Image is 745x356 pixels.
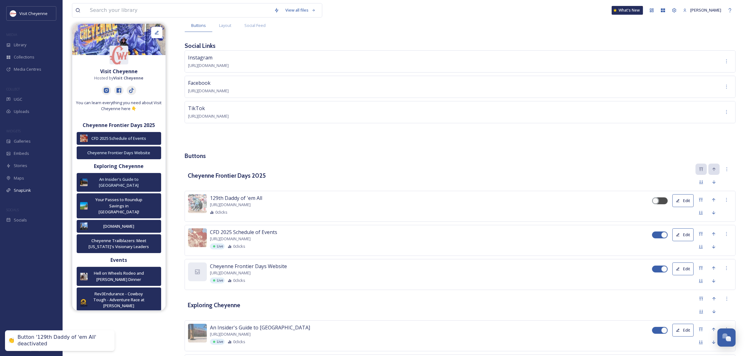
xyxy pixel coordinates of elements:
div: Your Passes to Roundup Savings in [GEOGRAPHIC_DATA]! [91,197,147,215]
img: a0c2115c-d4da-4e21-8553-40ce52ea45b6.jpg [80,135,88,142]
img: u14om2u4S2zmfaU9d3gw_XlVQSoJAGs44ZR22.webp [110,46,128,64]
div: Hell on Wheels Rodeo and [PERSON_NAME] Dinner [91,270,147,282]
div: [DOMAIN_NAME] [91,223,147,229]
img: 74e8face-6c70-4c6d-a36c-87a23a167760.jpg [80,222,88,230]
a: What's New [612,6,643,15]
a: View all files [282,4,319,16]
button: Cheyenne Trailblazers: Meet [US_STATE]'s Visionary Leaders [77,234,161,253]
span: Galleries [14,138,31,144]
span: 129th Daddy of 'em All [210,194,262,202]
div: 👏 [8,338,14,344]
img: e5606713-9eca-4a06-bb9b-5ef0b70e61f1.jpg [80,299,88,307]
div: Cheyenne Frontier Days Website [80,150,158,156]
strong: Visit Cheyenne [100,68,138,75]
span: Hosted by [94,75,144,81]
span: Facebook [188,79,211,86]
span: Uploads [14,109,29,114]
h3: Exploring Cheyenne [188,301,240,310]
span: 0 clicks [233,243,245,249]
span: Stories [14,163,27,169]
span: [URL][DOMAIN_NAME] [210,236,251,242]
span: Visit Cheyenne [19,11,48,16]
div: An Insider's Guide to [GEOGRAPHIC_DATA] [91,176,147,188]
span: 0 clicks [233,277,245,283]
button: Rev3Endurance - Cowboy Tough - Adventure Race at [PERSON_NAME][GEOGRAPHIC_DATA] [77,287,161,318]
span: Socials [14,217,27,223]
strong: Visit Cheyenne [114,75,144,81]
span: MEDIA [6,32,17,37]
button: Hell on Wheels Rodeo and [PERSON_NAME] Dinner [77,267,161,286]
span: WIDGETS [6,129,21,133]
span: [URL][DOMAIN_NAME] [188,63,229,68]
span: [URL][DOMAIN_NAME] [210,202,251,208]
span: Embeds [14,150,29,156]
div: Rev3Endurance - Cowboy Tough - Adventure Race at [PERSON_NAME][GEOGRAPHIC_DATA] [91,291,147,315]
button: CFD 2025 Schedule of Events [77,132,161,145]
h3: Cheyenne Frontier Days 2025 [188,171,266,180]
div: Live [210,339,225,345]
span: SOCIALS [6,207,19,212]
img: a0c2115c-d4da-4e21-8553-40ce52ea45b6.jpg [188,228,207,247]
img: 74dbcbad-cc1b-41dd-80af-f06602b84054.jpg [80,179,88,186]
span: Instagram [188,54,212,61]
span: UGC [14,96,22,102]
button: Edit [672,262,694,275]
img: 1b110e09-41b5-43f1-b704-9de28150b1f7.jpg [72,24,166,55]
span: Buttons [191,23,206,28]
button: Edit [672,228,694,241]
button: Edit [672,324,694,337]
button: [DOMAIN_NAME] [77,220,161,233]
button: An Insider's Guide to [GEOGRAPHIC_DATA] [77,173,161,192]
button: Your Passes to Roundup Savings in [GEOGRAPHIC_DATA]! [77,193,161,218]
span: [URL][DOMAIN_NAME] [210,331,251,337]
span: Collections [14,54,34,60]
span: Maps [14,175,24,181]
span: [URL][DOMAIN_NAME] [188,113,229,119]
button: Cheyenne Frontier Days Website [77,146,161,159]
a: [PERSON_NAME] [680,4,724,16]
span: 0 clicks [215,209,227,215]
img: f6fa6c66-a6e4-4aa1-b3f8-58b64b617114.jpg [80,202,88,210]
span: You can learn everything you need about Visit Cheyenne here 👇 [75,100,162,112]
span: SnapLink [14,187,31,193]
span: Library [14,42,26,48]
strong: Cheyenne Frontier Days 2025 [83,122,155,129]
strong: Exploring Cheyenne [94,163,144,170]
h3: Buttons [185,151,736,160]
span: TikTok [188,105,205,112]
span: [PERSON_NAME] [690,7,721,13]
div: Live [210,277,225,283]
button: Edit [672,194,694,207]
span: An Insider's Guide to [GEOGRAPHIC_DATA] [210,324,310,331]
span: Layout [219,23,231,28]
span: Media Centres [14,66,41,72]
img: visit_cheyenne_logo.jpeg [10,10,16,17]
div: CFD 2025 Schedule of Events [91,135,147,141]
strong: Events [111,257,127,263]
div: Live [210,243,225,249]
h3: Social Links [185,41,216,50]
span: [URL][DOMAIN_NAME] [210,270,251,276]
img: 7652c0de-5375-4635-9ee7-ce9719867273.jpg [80,273,88,280]
span: CFD 2025 Schedule of Events [210,228,277,236]
img: 01cae181-a20a-4ae8-ae92-3a442d4dec5b.jpg [188,194,207,213]
span: COLLECT [6,87,20,91]
div: Cheyenne Trailblazers: Meet [US_STATE]'s Visionary Leaders [80,238,158,250]
span: Cheyenne Frontier Days Website [210,262,287,270]
div: Button '129th Daddy of 'em All' deactivated [18,334,108,347]
span: [URL][DOMAIN_NAME] [188,88,229,94]
span: 0 clicks [233,339,245,345]
span: Social Feed [244,23,266,28]
input: Search your library [87,3,271,17]
img: 74dbcbad-cc1b-41dd-80af-f06602b84054.jpg [188,324,207,343]
button: Open Chat [717,328,736,347]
